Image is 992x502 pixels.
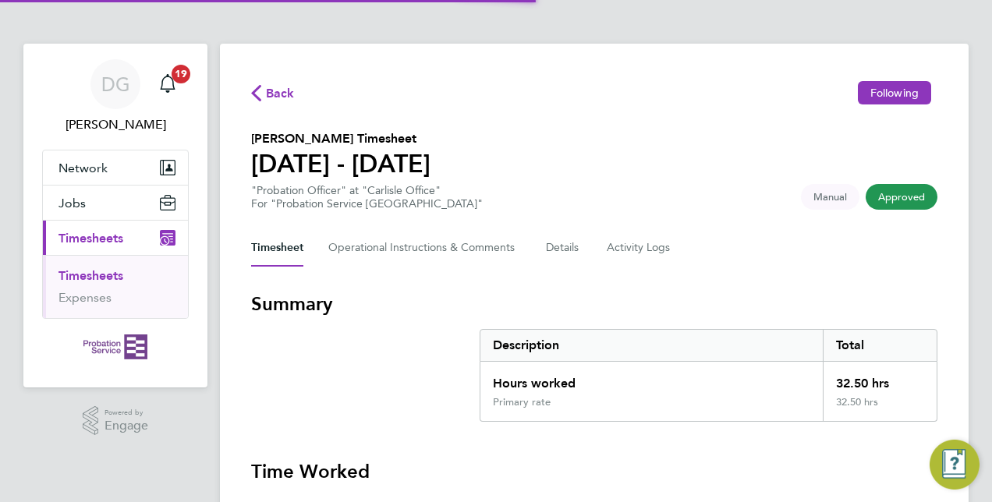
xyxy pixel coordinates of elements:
[480,362,823,396] div: Hours worked
[58,268,123,283] a: Timesheets
[866,184,937,210] span: This timesheet has been approved.
[801,184,859,210] span: This timesheet was manually created.
[251,197,483,210] div: For "Probation Service [GEOGRAPHIC_DATA]"
[58,290,112,305] a: Expenses
[58,161,108,175] span: Network
[101,74,130,94] span: DG
[251,184,483,210] div: "Probation Officer" at "Carlisle Office"
[493,396,551,408] div: Primary rate
[251,229,303,267] button: Timesheet
[43,186,188,220] button: Jobs
[858,81,931,104] button: Following
[823,396,937,421] div: 32.50 hrs
[23,44,207,387] nav: Main navigation
[172,65,190,83] span: 19
[823,330,937,361] div: Total
[607,229,672,267] button: Activity Logs
[328,229,521,267] button: Operational Instructions & Comments
[42,334,189,359] a: Go to home page
[58,231,123,246] span: Timesheets
[105,406,148,419] span: Powered by
[83,334,147,359] img: probationservice-logo-retina.png
[58,196,86,210] span: Jobs
[251,129,430,148] h2: [PERSON_NAME] Timesheet
[480,330,823,361] div: Description
[251,292,937,316] h3: Summary
[251,459,937,484] h3: Time Worked
[251,83,295,102] button: Back
[546,229,582,267] button: Details
[42,59,189,134] a: DG[PERSON_NAME]
[480,329,937,422] div: Summary
[42,115,189,134] span: Diane Goulding
[266,84,295,103] span: Back
[251,148,430,179] h1: [DATE] - [DATE]
[43,255,188,318] div: Timesheets
[43,221,188,255] button: Timesheets
[152,59,183,109] a: 19
[43,150,188,185] button: Network
[105,419,148,433] span: Engage
[870,86,919,100] span: Following
[930,440,980,490] button: Engage Resource Center
[823,362,937,396] div: 32.50 hrs
[83,406,149,436] a: Powered byEngage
